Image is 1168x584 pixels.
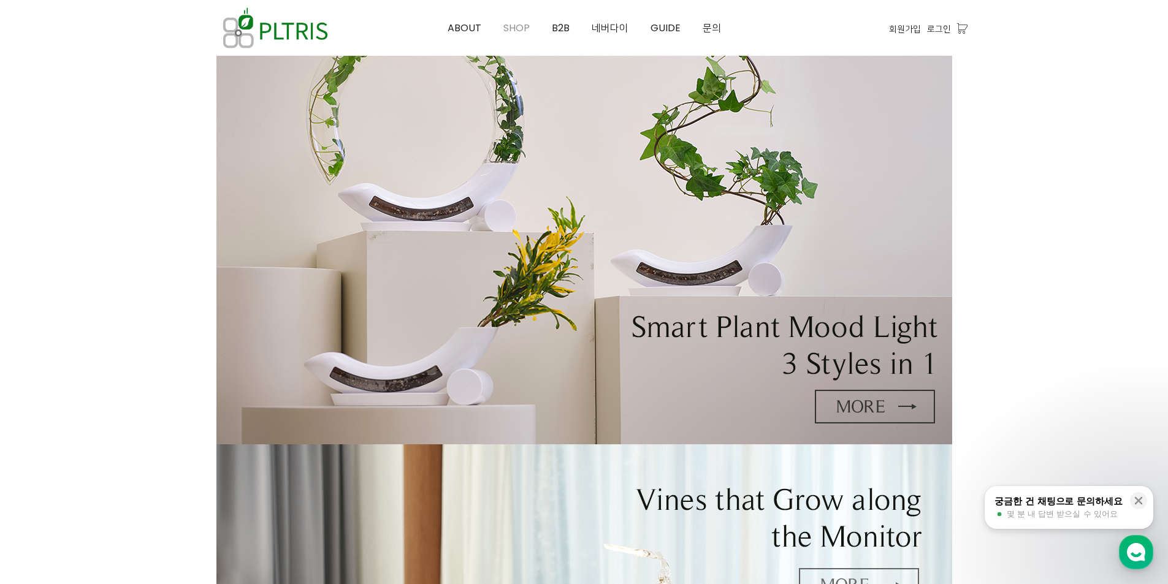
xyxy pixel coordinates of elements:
[112,408,127,417] span: 대화
[158,389,235,419] a: 설정
[639,1,692,56] a: GUIDE
[437,1,492,56] a: ABOUT
[592,21,628,35] span: 네버다이
[503,21,530,35] span: SHOP
[552,21,570,35] span: B2B
[492,1,541,56] a: SHOP
[581,1,639,56] a: 네버다이
[692,1,732,56] a: 문의
[889,22,921,36] a: 회원가입
[541,1,581,56] a: B2B
[81,389,158,419] a: 대화
[927,22,951,36] a: 로그인
[448,21,481,35] span: ABOUT
[651,21,681,35] span: GUIDE
[39,407,46,417] span: 홈
[189,407,204,417] span: 설정
[4,389,81,419] a: 홈
[703,21,721,35] span: 문의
